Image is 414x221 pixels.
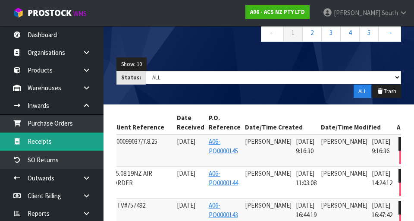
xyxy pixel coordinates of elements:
[209,137,238,155] a: A06-PO0000145
[359,23,379,42] a: 5
[28,7,72,19] span: ProStock
[177,169,195,177] span: [DATE]
[340,23,360,42] a: 4
[296,169,317,186] span: [DATE] 11:03:08
[302,23,322,42] a: 2
[113,169,152,186] span: 25.08.19NZ AIR ORDER
[116,57,147,71] button: Show: 10
[321,23,341,42] a: 3
[334,9,380,17] span: [PERSON_NAME]
[296,137,314,155] span: [DATE] 9:16:30
[207,111,243,134] th: P.O. Reference
[283,23,303,42] a: 1
[245,5,310,19] a: A06 - ACS NZ PTY LTD
[250,8,305,16] strong: A06 - ACS NZ PTY LTD
[245,169,292,177] span: [PERSON_NAME]
[245,201,292,209] span: [PERSON_NAME]
[321,137,367,145] span: [PERSON_NAME]
[245,137,292,145] span: [PERSON_NAME]
[372,85,401,98] button: Trash
[116,23,401,44] nav: Page navigation
[13,7,24,18] img: cube-alt.png
[73,9,87,18] small: WMS
[209,169,238,186] a: A06-PO0000144
[111,111,175,134] th: Client Reference
[321,169,367,177] span: [PERSON_NAME]
[372,169,392,186] span: [DATE] 14:24:12
[319,111,395,134] th: Date/Time Modified
[382,9,398,17] span: South
[177,137,195,145] span: [DATE]
[113,201,145,209] span: RTV#757492
[121,74,141,81] strong: Status:
[209,201,238,218] a: A06-PO0000143
[177,201,195,209] span: [DATE]
[296,201,317,218] span: [DATE] 16:44:19
[261,23,284,42] a: ←
[372,201,392,218] span: [DATE] 16:47:42
[321,201,367,209] span: [PERSON_NAME]
[113,137,157,145] span: S00099037/7.8.25
[378,23,401,42] a: →
[175,111,207,134] th: Date Received
[243,111,319,134] th: Date/Time Created
[354,85,371,98] button: ALL
[372,137,390,155] span: [DATE] 9:16:36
